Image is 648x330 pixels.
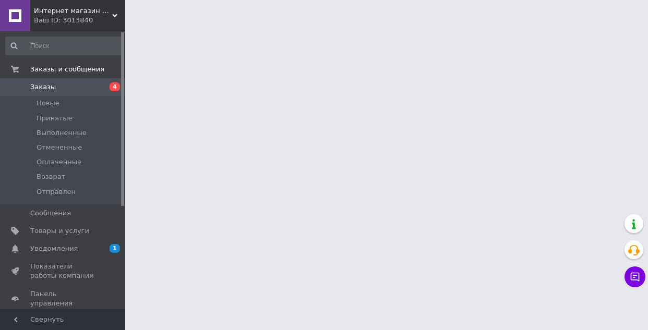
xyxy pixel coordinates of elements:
[30,289,97,308] span: Панель управления
[37,99,59,108] span: Новые
[37,143,82,152] span: Отмененные
[5,36,123,55] input: Поиск
[110,82,120,91] span: 4
[30,244,78,253] span: Уведомления
[37,187,76,197] span: Отправлен
[30,226,89,236] span: Товары и услуги
[110,244,120,253] span: 1
[30,82,56,92] span: Заказы
[30,65,104,74] span: Заказы и сообщения
[30,262,97,280] span: Показатели работы компании
[625,266,645,287] button: Чат с покупателем
[34,16,125,25] div: Ваш ID: 3013840
[37,128,87,138] span: Выполненные
[30,209,71,218] span: Сообщения
[37,172,65,181] span: Возврат
[34,6,112,16] span: Интернет магазин 24 Часа
[37,157,81,167] span: Оплаченные
[37,114,73,123] span: Принятые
